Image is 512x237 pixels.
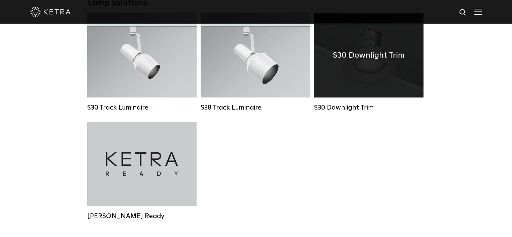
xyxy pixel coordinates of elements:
img: Hamburger%20Nav.svg [474,8,482,15]
div: S30 Track Luminaire [87,103,197,112]
img: ketra-logo-2019-white [30,7,71,17]
a: S30 Downlight Trim S30 Downlight Trim [314,13,423,112]
a: S38 Track Luminaire Lumen Output:1100Colors:White / BlackBeam Angles:10° / 25° / 40° / 60°Wattage... [201,13,310,112]
h4: S30 Downlight Trim [333,49,405,62]
div: [PERSON_NAME] Ready [87,212,197,220]
a: S30 Track Luminaire Lumen Output:1100Colors:White / BlackBeam Angles:15° / 25° / 40° / 60° / 90°W... [87,13,197,112]
div: S38 Track Luminaire [201,103,310,112]
a: [PERSON_NAME] Ready [PERSON_NAME] Ready [87,122,197,220]
img: search icon [459,8,467,17]
div: S30 Downlight Trim [314,103,423,112]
